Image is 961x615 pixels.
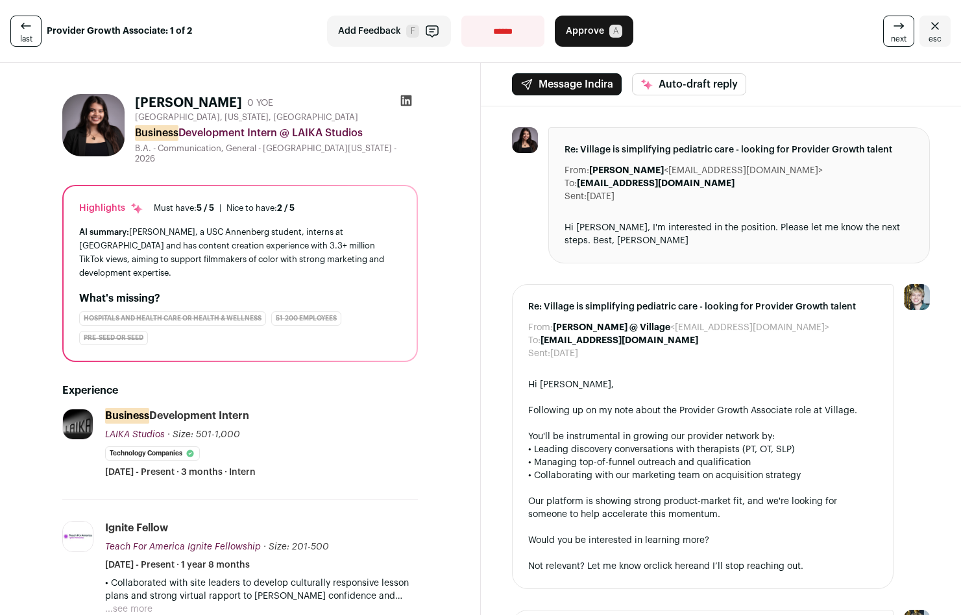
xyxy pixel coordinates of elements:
[589,166,664,175] b: [PERSON_NAME]
[528,300,878,313] span: Re: Village is simplifying pediatric care - looking for Provider Growth talent
[105,466,256,479] span: [DATE] - Present · 3 months · Intern
[79,228,129,236] span: AI summary:
[105,577,418,603] p: • Collaborated with site leaders to develop culturally responsive lesson plans and strong virtual...
[105,559,250,572] span: [DATE] - Present · 1 year 8 months
[105,446,200,461] li: Technology Companies
[62,383,418,398] h2: Experience
[528,347,550,360] dt: Sent:
[541,336,698,345] b: [EMAIL_ADDRESS][DOMAIN_NAME]
[63,522,93,551] img: c6614537b6a5e99a47d8808eed93e13367538d284c6435ae97e49969f5fd9042.jpg
[79,291,401,306] h2: What's missing?
[406,25,419,38] span: F
[565,221,914,247] div: Hi [PERSON_NAME], I'm interested in the position. Please let me know the next steps. Best, [PERSO...
[565,190,587,203] dt: Sent:
[528,378,878,573] div: Hi [PERSON_NAME], Following up on my note about the Provider Growth Associate role at Village. Yo...
[135,143,418,164] div: B.A. - Communication, General - [GEOGRAPHIC_DATA][US_STATE] - 2026
[20,34,32,44] span: last
[555,16,633,47] button: Approve A
[587,190,614,203] dd: [DATE]
[154,203,295,213] ul: |
[247,97,273,110] div: 0 YOE
[47,25,192,38] strong: Provider Growth Associate: 1 of 2
[553,323,670,332] b: [PERSON_NAME] @ Village
[62,94,125,156] img: be52ebf8d3d1777ecd5514bf0780c7e56f7353641e9c06142726a1c84c8ce4e0.jpg
[565,143,914,156] span: Re: Village is simplifying pediatric care - looking for Provider Growth talent
[105,521,168,535] div: Ignite Fellow
[271,311,341,326] div: 51-200 employees
[512,127,538,153] img: be52ebf8d3d1777ecd5514bf0780c7e56f7353641e9c06142726a1c84c8ce4e0.jpg
[338,25,401,38] span: Add Feedback
[327,16,451,47] button: Add Feedback F
[632,73,746,95] button: Auto-draft reply
[891,34,906,44] span: next
[263,542,329,551] span: · Size: 201-500
[565,164,589,177] dt: From:
[577,179,735,188] b: [EMAIL_ADDRESS][DOMAIN_NAME]
[79,311,266,326] div: Hospitals and Health Care or Health & Wellness
[135,125,178,141] mark: Business
[135,112,358,123] span: [GEOGRAPHIC_DATA], [US_STATE], [GEOGRAPHIC_DATA]
[167,430,240,439] span: · Size: 501-1,000
[929,34,942,44] span: esc
[652,562,694,571] a: click here
[550,347,578,360] dd: [DATE]
[589,164,823,177] dd: <[EMAIL_ADDRESS][DOMAIN_NAME]>
[79,331,148,345] div: Pre-seed or Seed
[154,203,214,213] div: Must have:
[226,203,295,213] div: Nice to have:
[609,25,622,38] span: A
[105,409,249,423] div: Development Intern
[919,16,951,47] a: Close
[565,177,577,190] dt: To:
[79,202,143,215] div: Highlights
[79,225,401,280] div: [PERSON_NAME], a USC Annenberg student, interns at [GEOGRAPHIC_DATA] and has content creation exp...
[553,321,829,334] dd: <[EMAIL_ADDRESS][DOMAIN_NAME]>
[105,542,261,551] span: Teach For America Ignite Fellowship
[105,430,165,439] span: LAIKA Studios
[528,321,553,334] dt: From:
[512,73,622,95] button: Message Indira
[277,204,295,212] span: 2 / 5
[10,16,42,47] a: last
[63,409,93,439] img: d841e613caf974f50b8d7f3a9a90236b7313cc22e4f88d7372e46beaf0c39c42.jpg
[528,334,541,347] dt: To:
[105,408,149,424] mark: Business
[135,94,242,112] h1: [PERSON_NAME]
[566,25,604,38] span: Approve
[904,284,930,310] img: 6494470-medium_jpg
[135,125,418,141] div: Development Intern @ LAIKA Studios
[883,16,914,47] a: next
[197,204,214,212] span: 5 / 5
